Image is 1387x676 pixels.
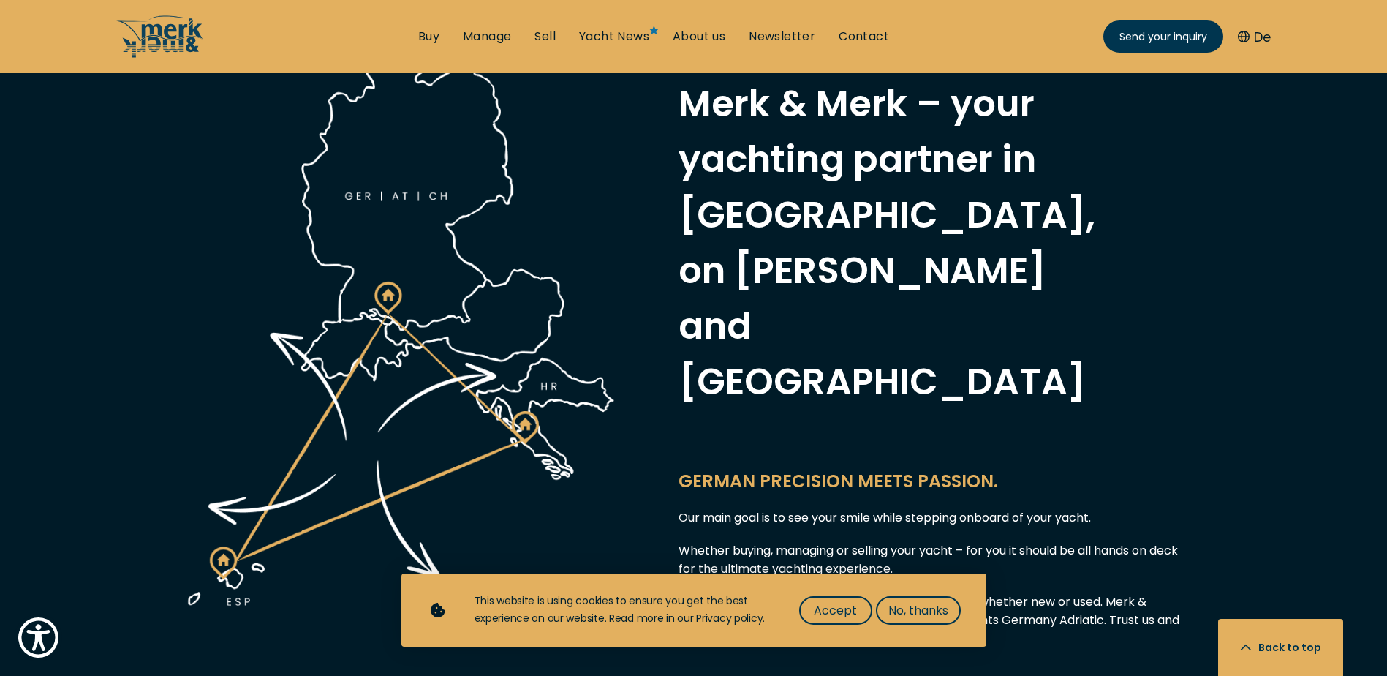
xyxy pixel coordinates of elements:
[534,29,556,45] a: Sell
[679,76,1117,410] h3: Merk & Merk – your yachting partner in [GEOGRAPHIC_DATA], on [PERSON_NAME] and [GEOGRAPHIC_DATA]
[1119,29,1207,45] span: Send your inquiry
[888,601,948,620] span: No, thanks
[418,29,439,45] a: Buy
[876,596,961,625] button: No, thanks
[15,614,62,661] button: Show Accessibility Preferences
[475,593,770,628] div: This website is using cookies to ensure you get the best experience on our website. Read more in ...
[839,29,889,45] a: Contact
[1103,20,1223,53] a: Send your inquiry
[1238,27,1271,47] button: De
[463,29,511,45] a: Manage
[579,29,649,45] a: Yacht News
[814,601,857,620] span: Accept
[679,541,1191,578] p: Whether buying, managing or selling your yacht – for you it should be all hands on deck for the u...
[673,29,725,45] a: About us
[679,508,1191,527] p: Our main goal is to see your smile while stepping onboard of your yacht.
[1218,619,1343,676] button: Back to top
[116,46,204,63] a: /
[696,611,763,626] a: Privacy policy
[749,29,815,45] a: Newsletter
[679,468,1191,494] p: GERMAN PRECISION MEETS PASSION.
[799,596,872,625] button: Accept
